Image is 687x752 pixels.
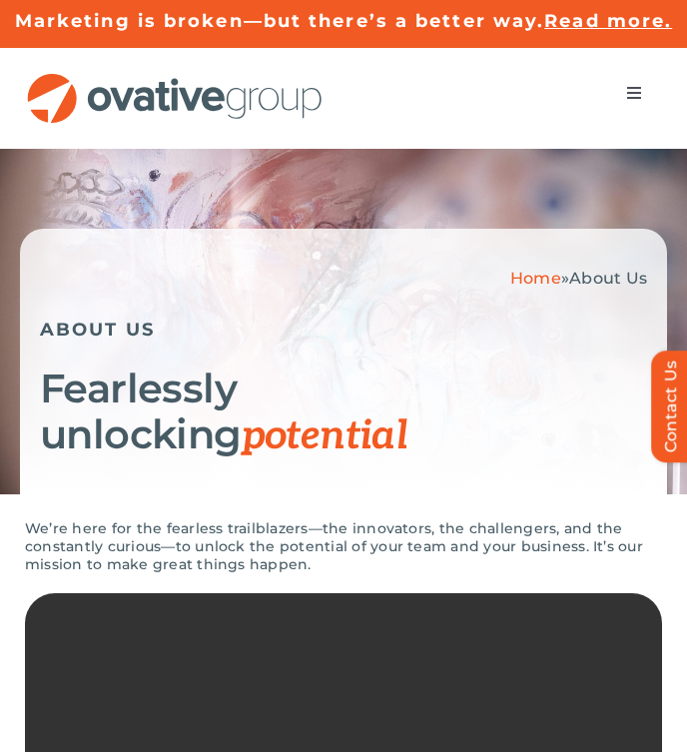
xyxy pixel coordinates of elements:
[242,412,408,460] span: potential
[606,73,662,113] nav: Menu
[40,319,647,341] h5: ABOUT US
[510,269,647,288] span: »
[544,10,672,32] a: Read more.
[510,269,561,288] a: Home
[25,519,662,573] p: We’re here for the fearless trailblazers—the innovators, the challengers, and the constantly curi...
[569,269,647,288] span: About Us
[25,71,325,90] a: OG_Full_horizontal_RGB
[40,366,647,459] h1: Fearlessly unlocking
[15,10,545,32] a: Marketing is broken—but there’s a better way.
